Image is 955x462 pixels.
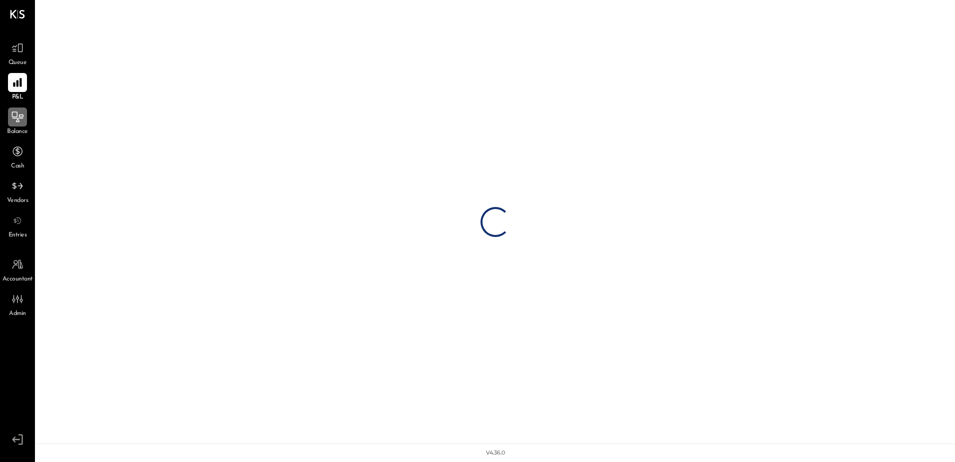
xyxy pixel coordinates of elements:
span: Entries [8,231,27,240]
a: Vendors [0,176,34,205]
a: Entries [0,211,34,240]
span: Balance [7,127,28,136]
div: v 4.36.0 [486,449,505,457]
span: Admin [9,309,26,318]
a: P&L [0,73,34,102]
a: Balance [0,107,34,136]
a: Admin [0,289,34,318]
span: P&L [12,93,23,102]
a: Accountant [0,255,34,284]
span: Queue [8,58,27,67]
span: Accountant [2,275,33,284]
a: Queue [0,38,34,67]
span: Vendors [7,196,28,205]
span: Cash [11,162,24,171]
a: Cash [0,142,34,171]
